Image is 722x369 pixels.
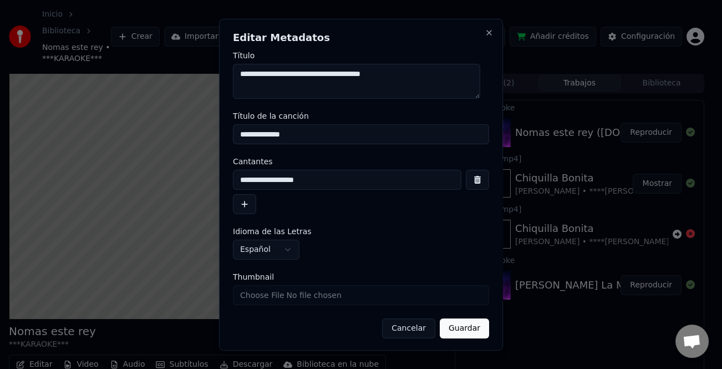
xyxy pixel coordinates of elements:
[382,319,435,338] button: Cancelar
[233,32,489,42] h2: Editar Metadatos
[440,319,489,338] button: Guardar
[233,51,489,59] label: Título
[233,158,489,165] label: Cantantes
[233,112,489,120] label: Título de la canción
[233,273,274,281] span: Thumbnail
[233,228,312,235] span: Idioma de las Letras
